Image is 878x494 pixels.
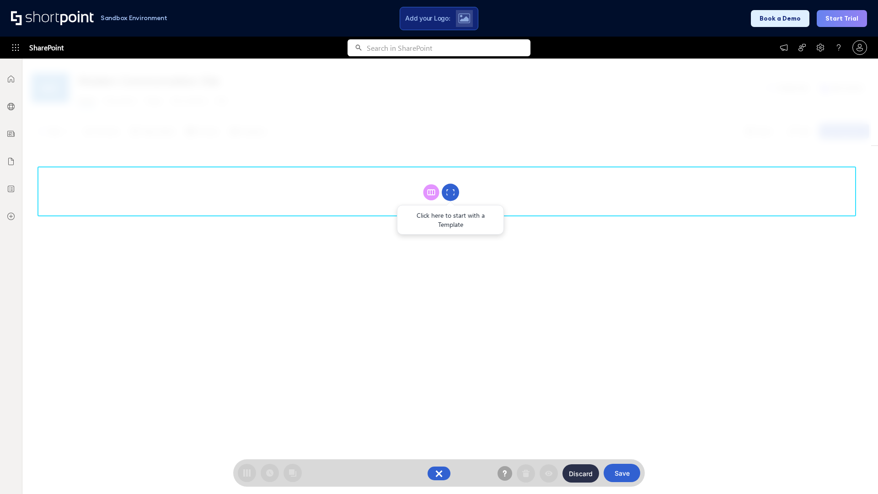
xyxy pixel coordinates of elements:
[604,464,640,482] button: Save
[458,13,470,23] img: Upload logo
[29,37,64,59] span: SharePoint
[101,16,167,21] h1: Sandbox Environment
[832,450,878,494] iframe: Chat Widget
[751,10,809,27] button: Book a Demo
[405,14,450,22] span: Add your Logo:
[367,39,530,56] input: Search in SharePoint
[562,464,599,483] button: Discard
[817,10,867,27] button: Start Trial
